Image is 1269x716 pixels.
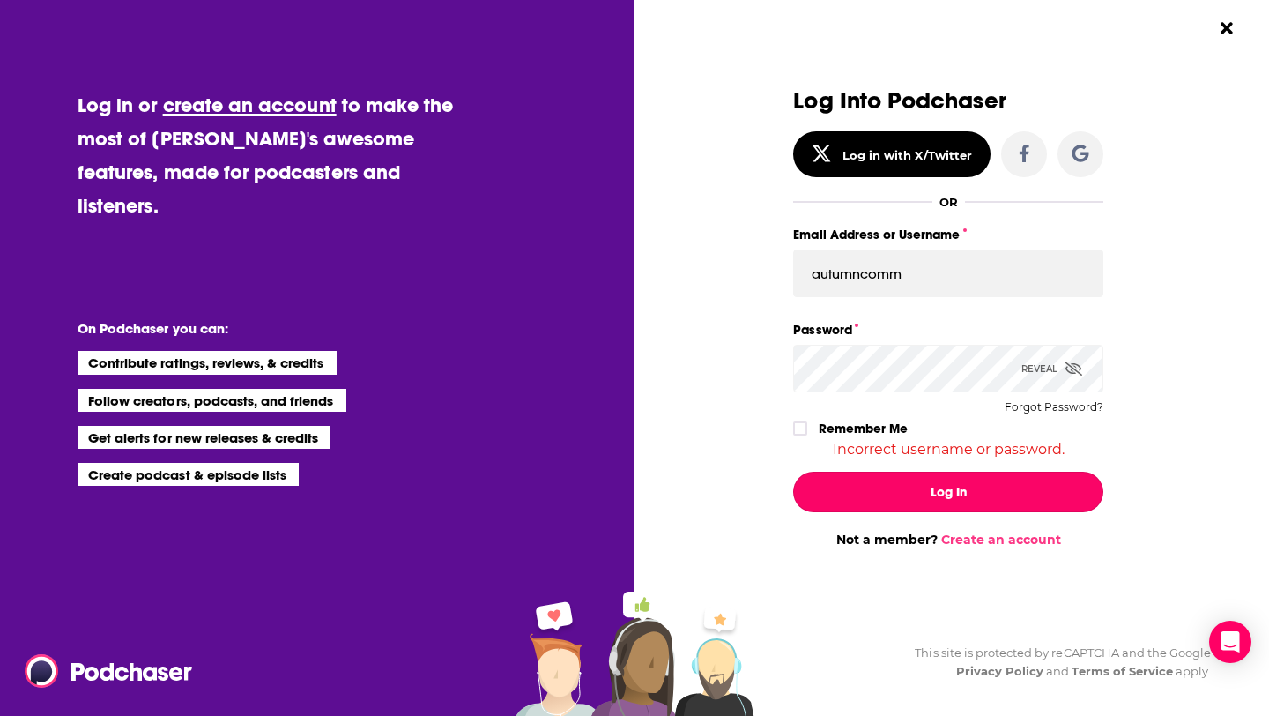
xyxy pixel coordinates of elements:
li: On Podchaser you can: [78,320,430,337]
label: Remember Me [819,417,908,440]
a: Podchaser - Follow, Share and Rate Podcasts [25,654,180,688]
img: Podchaser - Follow, Share and Rate Podcasts [25,654,194,688]
a: Terms of Service [1072,664,1173,678]
input: Email Address or Username [793,250,1103,297]
div: Not a member? [793,532,1103,548]
label: Email Address or Username [793,223,1103,246]
label: Password [793,318,1103,341]
button: Close Button [1210,11,1243,45]
button: Log In [793,472,1103,512]
h3: Log Into Podchaser [793,88,1103,114]
div: Incorrect username or password. [793,441,1103,458]
a: Create an account [941,532,1061,548]
div: Reveal [1021,345,1082,392]
li: Get alerts for new releases & credits [78,426,330,449]
li: Follow creators, podcasts, and friends [78,389,346,412]
div: Open Intercom Messenger [1209,621,1251,663]
button: Log in with X/Twitter [793,131,991,177]
div: Log in with X/Twitter [842,148,972,162]
li: Create podcast & episode lists [78,463,299,486]
li: Contribute ratings, reviews, & credits [78,351,337,374]
button: Forgot Password? [1005,401,1103,414]
a: create an account [163,93,337,117]
div: OR [939,195,958,209]
a: Privacy Policy [956,664,1044,678]
div: This site is protected by reCAPTCHA and the Google and apply. [901,644,1211,681]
